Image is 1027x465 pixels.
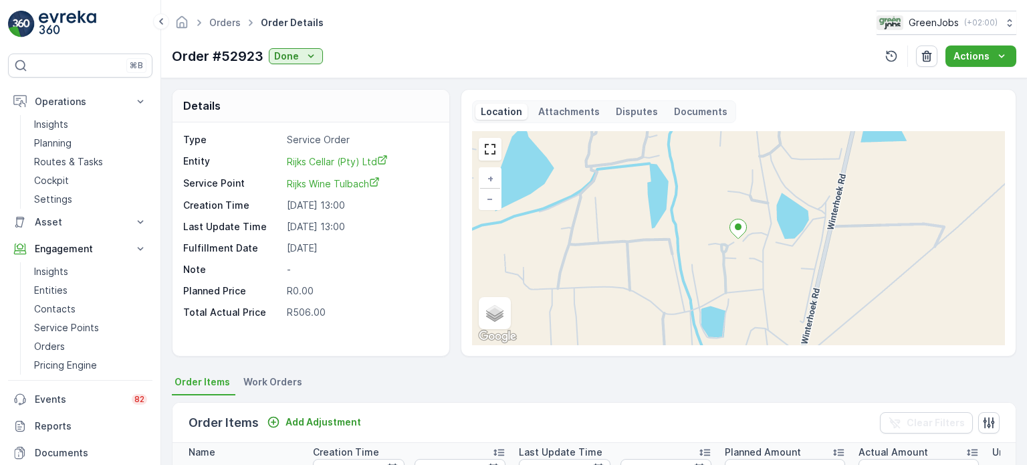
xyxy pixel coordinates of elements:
p: Insights [34,118,68,131]
a: Insights [29,262,152,281]
img: Google [475,328,520,345]
button: Asset [8,209,152,236]
a: Rijks Cellar (Pty) Ltd [287,155,435,169]
a: Planning [29,134,152,153]
p: Events [35,393,124,406]
a: Cockpit [29,171,152,190]
p: Reports [35,420,147,433]
span: − [487,193,493,204]
p: Name [189,446,215,459]
a: Settings [29,190,152,209]
p: Insights [34,265,68,278]
p: Actual Amount [859,446,928,459]
span: Rijks Cellar (Pty) Ltd [287,156,388,167]
button: Done [269,48,323,64]
p: Creation Time [183,199,281,212]
span: + [487,173,493,184]
span: R0.00 [287,285,314,296]
p: Asset [35,215,126,229]
p: Location [481,105,522,118]
p: GreenJobs [909,16,959,29]
button: Add Adjustment [261,414,366,430]
p: Done [274,50,299,63]
button: Operations [8,88,152,115]
p: Note [183,263,281,276]
p: Pricing Engine [34,359,97,372]
a: Zoom Out [480,189,500,209]
a: Rijks Wine Tulbach [287,177,435,191]
a: Events82 [8,386,152,413]
p: ( +02:00 ) [964,17,998,28]
p: Entities [34,284,68,297]
p: Orders [34,340,65,353]
a: Service Points [29,318,152,337]
a: Layers [480,298,509,328]
p: Service Points [34,321,99,335]
p: Add Adjustment [286,415,361,429]
a: Orders [29,337,152,356]
span: Order Items [175,375,230,389]
img: logo [8,11,35,37]
a: Routes & Tasks [29,153,152,171]
p: [DATE] [287,242,435,255]
p: Documents [674,105,727,118]
p: Order Items [189,413,259,432]
a: Reports [8,413,152,440]
p: 82 [134,394,144,405]
p: Disputes [616,105,658,118]
p: Planned Amount [725,446,801,459]
a: Zoom In [480,169,500,189]
button: Clear Filters [880,412,973,434]
p: [DATE] 13:00 [287,220,435,234]
p: Operations [35,95,126,108]
p: Last Update Time [183,220,281,234]
p: Contacts [34,302,76,316]
p: Routes & Tasks [34,155,103,169]
a: Open this area in Google Maps (opens a new window) [475,328,520,345]
p: Attachments [538,105,600,118]
a: Pricing Engine [29,356,152,375]
p: Service Point [183,177,281,191]
span: Rijks Wine Tulbach [287,178,380,189]
a: Entities [29,281,152,300]
p: Cockpit [34,174,69,187]
a: Insights [29,115,152,134]
button: Engagement [8,236,152,262]
a: View Fullscreen [480,139,500,159]
p: Order #52923 [172,46,263,66]
p: Actions [953,50,990,63]
p: Engagement [35,242,126,256]
p: Settings [34,193,72,206]
p: Creation Time [313,446,379,459]
p: Fulfillment Date [183,242,281,255]
a: Orders [209,17,241,28]
p: - [287,263,435,276]
img: Green_Jobs_Logo.png [877,15,903,30]
img: logo_light-DOdMpM7g.png [39,11,96,37]
p: Entity [183,155,281,169]
p: Documents [35,446,147,460]
p: Service Order [287,133,435,147]
p: Planned Price [183,284,246,298]
p: Total Actual Price [183,306,266,319]
button: Actions [945,45,1016,67]
p: [DATE] 13:00 [287,199,435,212]
p: Last Update Time [519,446,602,459]
a: Contacts [29,300,152,318]
p: ⌘B [130,60,143,71]
p: Details [183,98,221,114]
span: R506.00 [287,306,326,318]
span: Order Details [258,16,326,29]
a: Homepage [175,20,189,31]
p: Clear Filters [907,416,965,430]
button: GreenJobs(+02:00) [877,11,1016,35]
p: Type [183,133,281,147]
p: Planning [34,136,72,150]
span: Work Orders [243,375,302,389]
